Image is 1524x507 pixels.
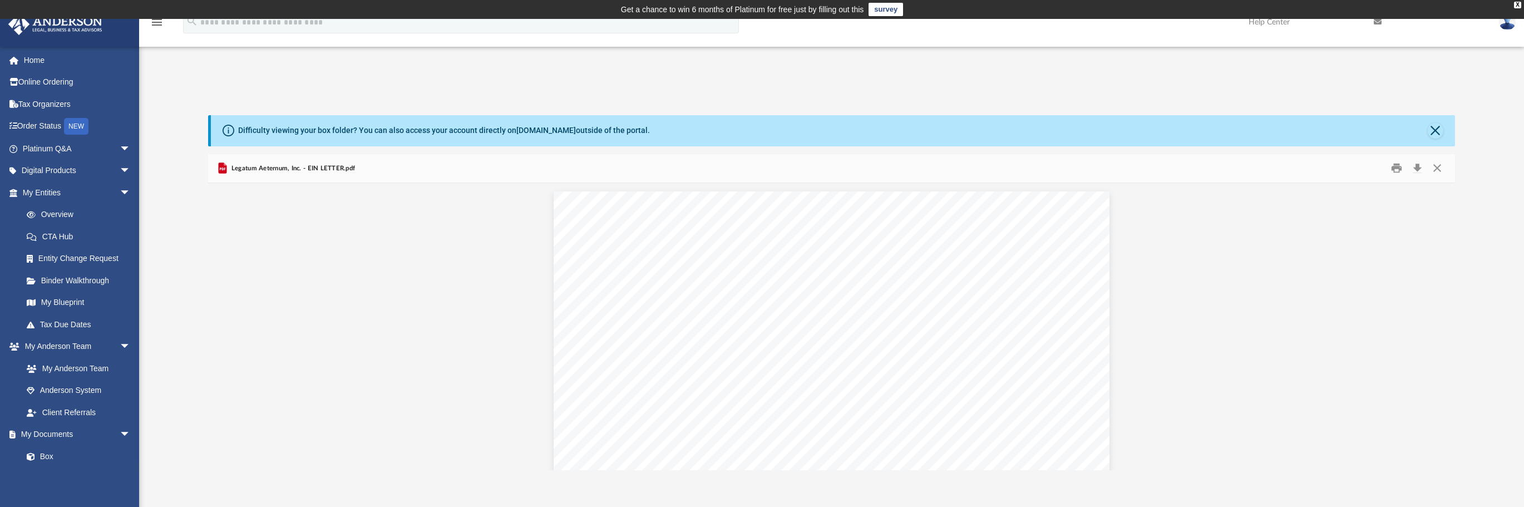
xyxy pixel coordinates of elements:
span: arrow_drop_down [120,424,142,446]
a: Client Referrals [16,401,142,424]
a: My Documentsarrow_drop_down [8,424,142,446]
a: Platinum Q&Aarrow_drop_down [8,137,147,160]
a: Home [8,49,147,71]
a: Anderson System [16,380,142,402]
a: Online Ordering [8,71,147,93]
span: arrow_drop_down [120,181,142,204]
span: arrow_drop_down [120,160,142,183]
a: My Anderson Team [16,357,136,380]
button: Print [1385,160,1408,177]
div: Preview [208,154,1454,471]
a: Entity Change Request [16,248,147,270]
img: User Pic [1499,14,1516,30]
a: Binder Walkthrough [16,269,147,292]
a: survey [869,3,903,16]
div: File preview [208,183,1454,470]
a: My Anderson Teamarrow_drop_down [8,336,142,358]
a: Overview [16,204,147,226]
a: CTA Hub [16,225,147,248]
a: Order StatusNEW [8,115,147,138]
a: Tax Due Dates [16,313,147,336]
a: Digital Productsarrow_drop_down [8,160,147,182]
div: NEW [64,118,88,135]
button: Close [1427,160,1447,177]
a: Tax Organizers [8,93,147,115]
button: Close [1428,123,1443,139]
a: My Entitiesarrow_drop_down [8,181,147,204]
a: Meeting Minutes [16,467,142,490]
a: Box [16,445,136,467]
i: menu [150,16,164,29]
i: search [186,15,198,27]
a: menu [150,21,164,29]
a: [DOMAIN_NAME] [516,126,576,135]
span: arrow_drop_down [120,137,142,160]
img: Anderson Advisors Platinum Portal [5,13,106,35]
a: My Blueprint [16,292,142,314]
div: Document Viewer [208,183,1454,470]
span: Legatum Aeternum, Inc. - EIN LETTER.pdf [229,164,356,174]
div: Difficulty viewing your box folder? You can also access your account directly on outside of the p... [238,125,650,136]
button: Download [1408,160,1428,177]
div: Get a chance to win 6 months of Platinum for free just by filling out this [621,3,864,16]
span: arrow_drop_down [120,336,142,358]
div: close [1514,2,1521,8]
